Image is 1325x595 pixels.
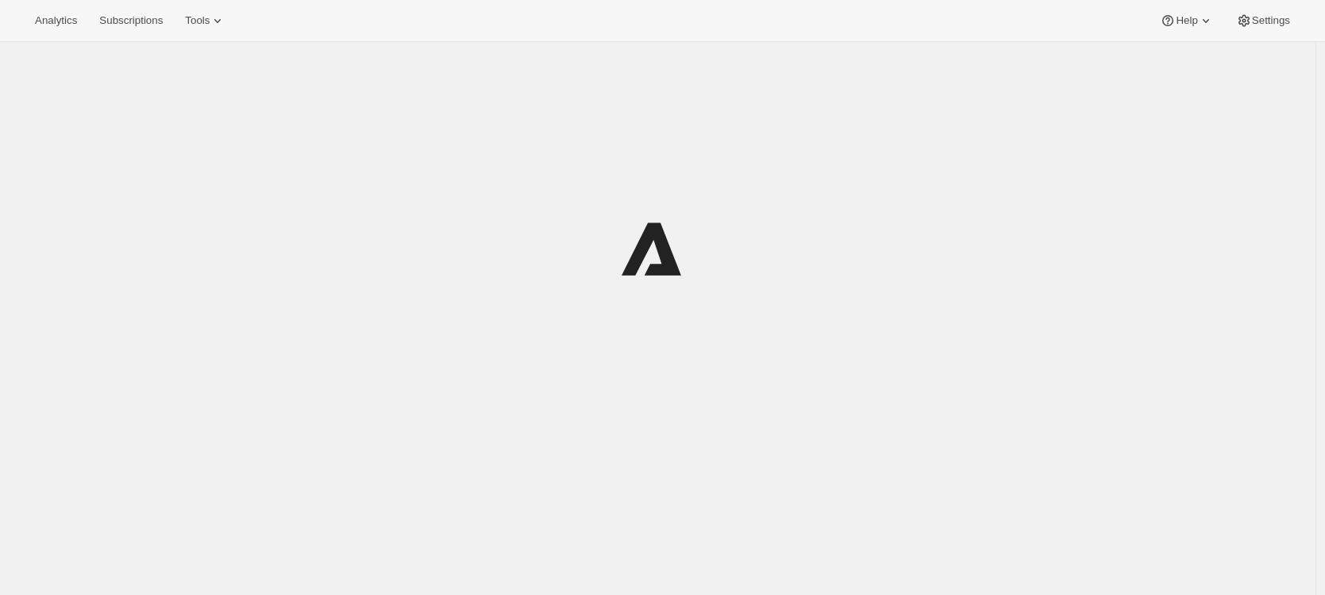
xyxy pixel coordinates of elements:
[99,14,163,27] span: Subscriptions
[1252,14,1290,27] span: Settings
[185,14,210,27] span: Tools
[90,10,172,32] button: Subscriptions
[1150,10,1223,32] button: Help
[35,14,77,27] span: Analytics
[1227,10,1300,32] button: Settings
[175,10,235,32] button: Tools
[25,10,87,32] button: Analytics
[1176,14,1197,27] span: Help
